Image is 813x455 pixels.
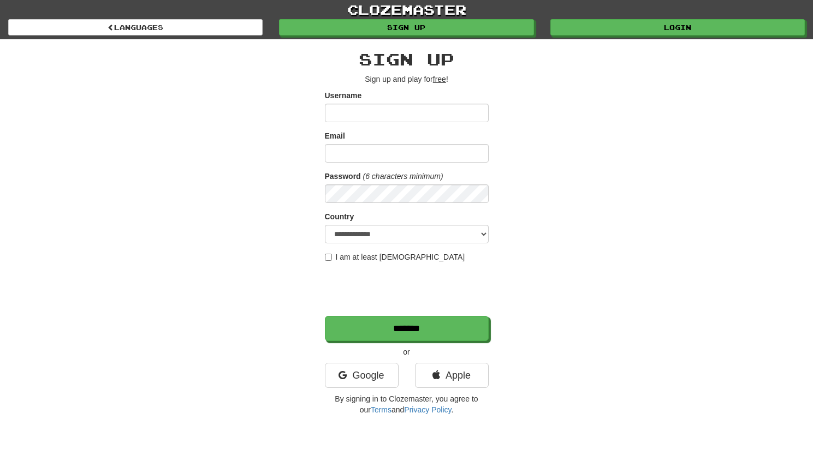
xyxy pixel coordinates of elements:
h2: Sign up [325,50,489,68]
label: Username [325,90,362,101]
p: By signing in to Clozemaster, you agree to our and . [325,393,489,415]
input: I am at least [DEMOGRAPHIC_DATA] [325,254,332,261]
label: Password [325,171,361,182]
label: Email [325,130,345,141]
em: (6 characters minimum) [363,172,443,181]
a: Login [550,19,805,35]
label: Country [325,211,354,222]
a: Terms [371,405,391,414]
a: Apple [415,363,489,388]
p: or [325,346,489,357]
u: free [433,75,446,83]
p: Sign up and play for ! [325,74,489,85]
iframe: reCAPTCHA [325,268,491,310]
a: Sign up [279,19,533,35]
a: Google [325,363,399,388]
a: Privacy Policy [404,405,451,414]
label: I am at least [DEMOGRAPHIC_DATA] [325,252,465,262]
a: Languages [8,19,263,35]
